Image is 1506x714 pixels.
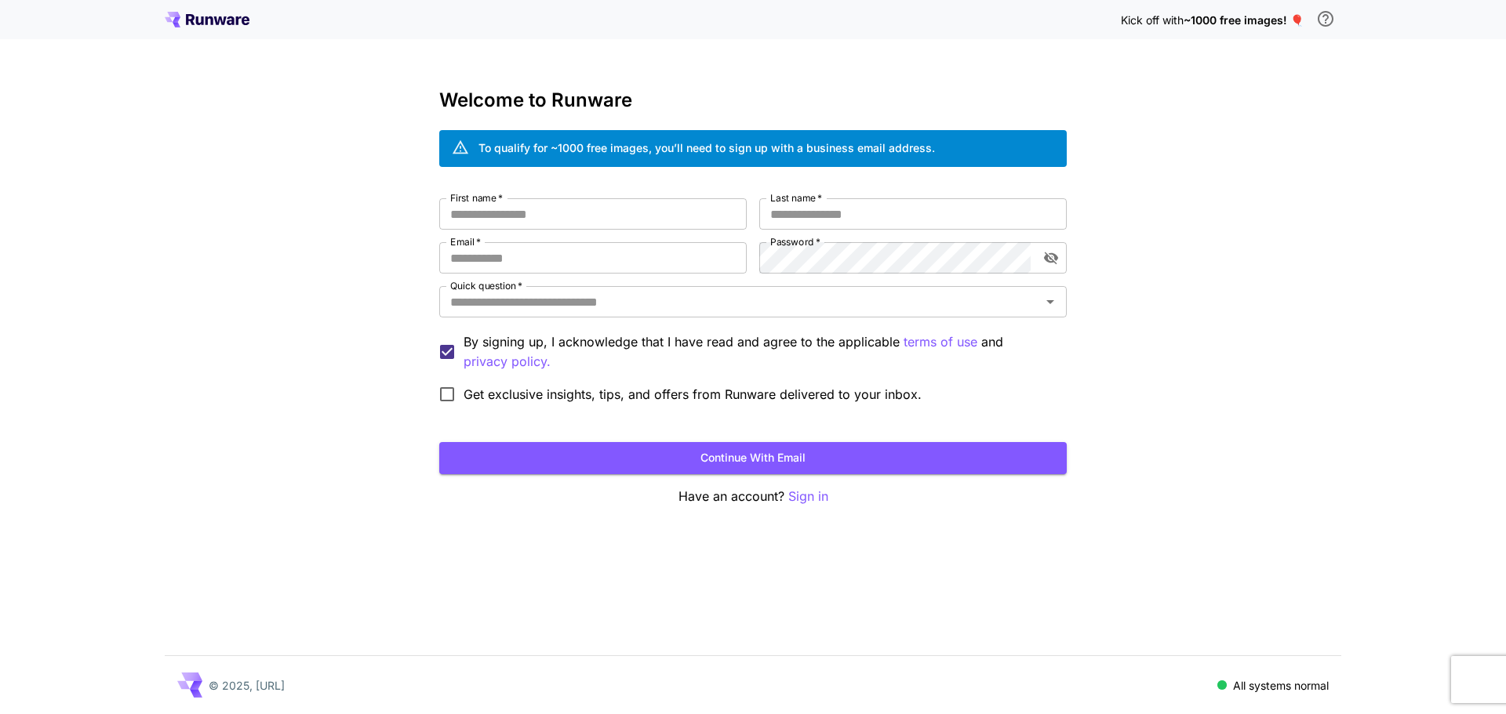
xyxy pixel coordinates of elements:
[450,235,481,248] label: Email
[770,235,820,248] label: Password
[1121,13,1184,27] span: Kick off with
[439,487,1067,506] p: Have an account?
[464,352,551,371] p: privacy policy.
[1233,677,1329,694] p: All systems normal
[478,140,935,156] div: To qualify for ~1000 free images, you’ll need to sign up with a business email address.
[1184,13,1304,27] span: ~1000 free images! 🎈
[450,279,522,292] label: Quick question
[439,442,1067,474] button: Continue with email
[1037,244,1065,272] button: toggle password visibility
[904,332,977,352] button: By signing up, I acknowledge that I have read and agree to the applicable and privacy policy.
[464,332,1054,371] p: By signing up, I acknowledge that I have read and agree to the applicable and
[464,385,922,404] span: Get exclusive insights, tips, and offers from Runware delivered to your inbox.
[770,191,822,205] label: Last name
[464,352,551,371] button: By signing up, I acknowledge that I have read and agree to the applicable terms of use and
[450,191,503,205] label: First name
[904,332,977,352] p: terms of use
[1039,291,1061,313] button: Open
[209,677,285,694] p: © 2025, [URL]
[439,89,1067,111] h3: Welcome to Runware
[1310,3,1341,34] button: In order to qualify for free credit, you need to sign up with a business email address and click ...
[788,487,828,506] button: Sign in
